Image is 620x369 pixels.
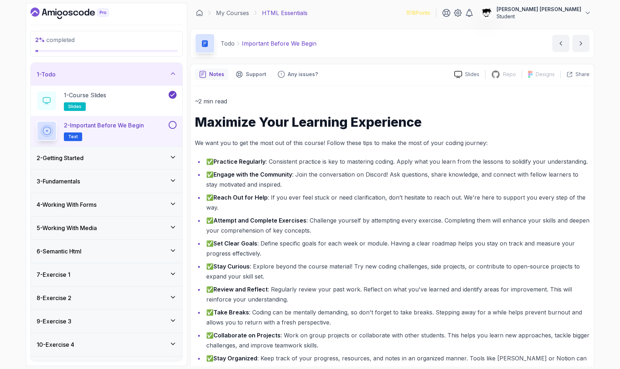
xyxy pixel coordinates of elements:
[213,217,306,224] strong: Attempt and Complete Exercises
[31,333,182,356] button: 10-Exercise 4
[213,263,250,270] strong: Stay Curious
[465,71,479,78] p: Slides
[37,91,177,111] button: 1-Course Slidesslides
[560,71,590,78] button: Share
[37,317,71,326] h3: 9 - Exercise 3
[31,240,182,263] button: 6-Semantic Html
[35,36,45,43] span: 2 %
[31,286,182,309] button: 8-Exercise 2
[479,6,591,20] button: user profile image[PERSON_NAME] [PERSON_NAME]Student
[572,35,590,52] button: next content
[31,310,182,333] button: 9-Exercise 3
[213,158,266,165] strong: Practice Regularly
[503,71,516,78] p: Repo
[64,121,144,130] p: 2 - Important Before We Begin
[204,284,590,304] li: ✅ : Regularly review your past work. Reflect on what you've learned and identify areas for improv...
[31,216,182,239] button: 5-Working With Media
[37,247,81,256] h3: 6 - Semantic Html
[31,63,182,86] button: 1-Todo
[37,294,71,302] h3: 8 - Exercise 2
[213,355,257,362] strong: Stay Organized
[221,39,235,48] p: Todo
[213,286,268,293] strong: Review and Reflect
[31,263,182,286] button: 7-Exercise 1
[262,9,307,17] p: HTML Essentials
[37,340,74,349] h3: 10 - Exercise 4
[576,71,590,78] p: Share
[204,157,590,167] li: ✅ : Consistent practice is key to mastering coding. Apply what you learn from the lessons to soli...
[406,9,430,17] p: 1518 Points
[497,6,581,13] p: [PERSON_NAME] [PERSON_NAME]
[35,36,75,43] span: completed
[37,121,177,141] button: 2-Important Before We BeginText
[37,224,97,232] h3: 5 - Working With Media
[448,71,485,78] a: Slides
[204,307,590,327] li: ✅ : Coding can be mentally demanding, so don't forget to take breaks. Stepping away for a while h...
[204,261,590,281] li: ✅ : Explore beyond the course material! Try new coding challenges, side projects, or contribute t...
[30,8,125,19] a: Dashboard
[213,332,281,339] strong: Collaborate on Projects
[195,138,590,148] p: We want you to get the most out of this course! Follow these tips to make the most of your coding...
[213,194,268,201] strong: Reach Out for Help
[216,9,249,17] a: My Courses
[37,70,56,79] h3: 1 - Todo
[213,240,257,247] strong: Set Clear Goals
[37,154,84,162] h3: 2 - Getting Started
[204,238,590,258] li: ✅ : Define specific goals for each week or module. Having a clear roadmap helps you stay on track...
[37,200,97,209] h3: 4 - Working With Forms
[31,146,182,169] button: 2-Getting Started
[68,134,78,140] span: Text
[31,193,182,216] button: 4-Working With Forms
[273,69,322,80] button: Feedback button
[213,309,249,316] strong: Take Breaks
[37,270,70,279] h3: 7 - Exercise 1
[246,71,266,78] p: Support
[213,171,292,178] strong: Engage with the Community
[231,69,271,80] button: Support button
[480,6,493,20] img: user profile image
[195,115,590,129] h1: Maximize Your Learning Experience
[195,96,590,106] p: ~2 min read
[204,215,590,235] li: ✅ : Challenge yourself by attempting every exercise. Completing them will enhance your skills and...
[536,71,555,78] p: Designs
[64,91,106,99] p: 1 - Course Slides
[68,104,81,109] span: slides
[288,71,318,78] p: Any issues?
[242,39,316,48] p: Important Before We Begin
[204,330,590,350] li: ✅ : Work on group projects or collaborate with other students. This helps you learn new approache...
[37,177,80,186] h3: 3 - Fundamentals
[204,192,590,212] li: ✅ : If you ever feel stuck or need clarification, don’t hesitate to reach out. We're here to supp...
[204,169,590,190] li: ✅ : Join the conversation on Discord! Ask questions, share knowledge, and connect with fellow lea...
[195,69,229,80] button: notes button
[552,35,569,52] button: previous content
[196,9,203,17] a: Dashboard
[31,170,182,193] button: 3-Fundamentals
[209,71,224,78] p: Notes
[497,13,581,20] p: Student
